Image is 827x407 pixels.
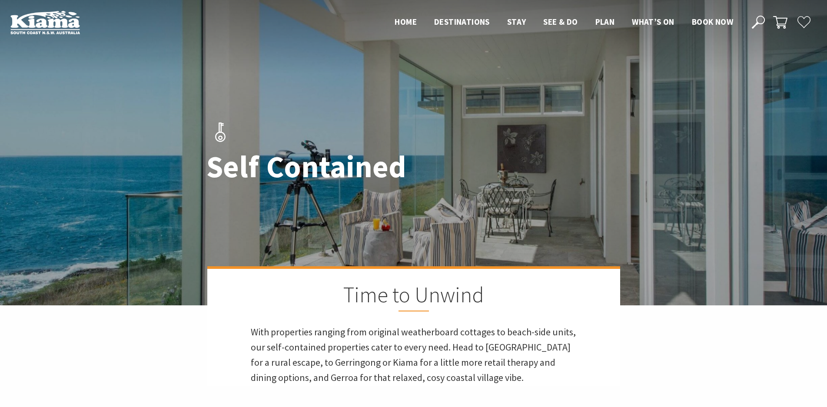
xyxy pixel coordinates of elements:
span: Book now [692,17,733,27]
span: What’s On [632,17,674,27]
span: See & Do [543,17,578,27]
span: Stay [507,17,526,27]
nav: Main Menu [386,15,742,30]
h1: Self Contained [206,150,452,183]
span: Plan [595,17,615,27]
p: With properties ranging from original weatherboard cottages to beach-side units, our self-contain... [251,324,577,386]
span: Home [395,17,417,27]
span: Destinations [434,17,490,27]
h2: Time to Unwind [251,282,577,311]
img: Kiama Logo [10,10,80,34]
